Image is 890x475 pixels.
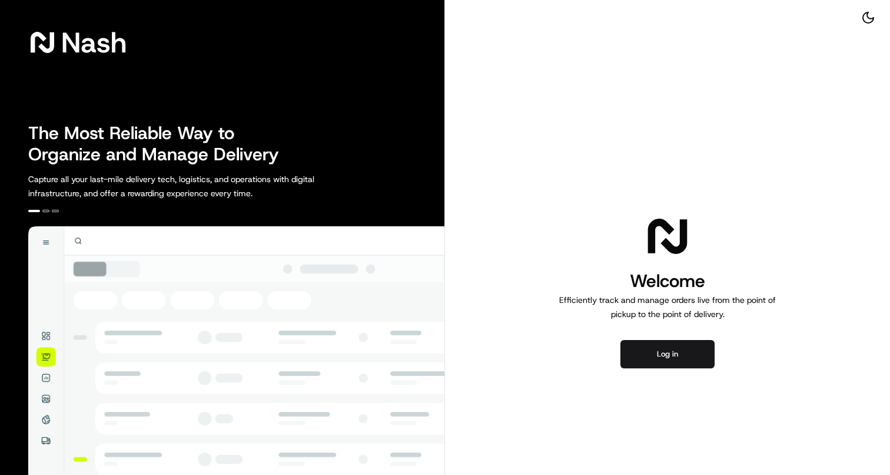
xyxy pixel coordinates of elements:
p: Efficiently track and manage orders live from the point of pickup to the point of delivery. [554,293,781,321]
h2: The Most Reliable Way to Organize and Manage Delivery [28,123,292,165]
h1: Welcome [554,269,781,293]
p: Capture all your last-mile delivery tech, logistics, and operations with digital infrastructure, ... [28,172,367,200]
button: Log in [620,340,715,368]
span: Nash [61,31,127,54]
